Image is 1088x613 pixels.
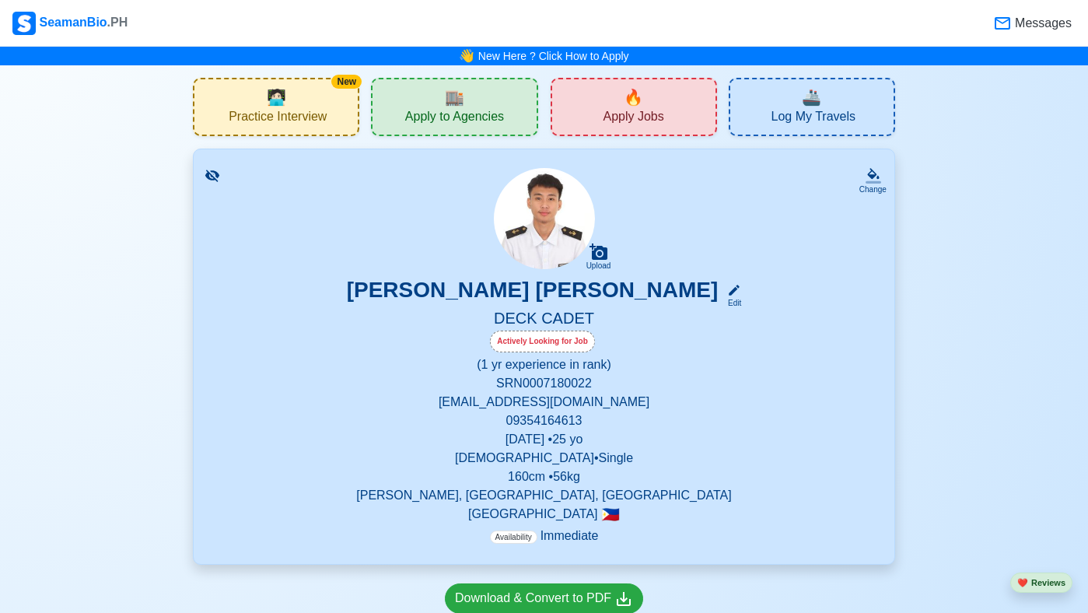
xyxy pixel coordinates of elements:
span: travel [802,86,821,109]
p: [DEMOGRAPHIC_DATA] • Single [212,449,876,468]
p: 09354164613 [212,412,876,430]
div: Actively Looking for Job [490,331,595,352]
p: Immediate [490,527,599,545]
p: SRN 0007180022 [212,374,876,393]
span: Availability [490,531,537,544]
div: SeamanBio [12,12,128,35]
span: new [624,86,643,109]
a: New Here ? Click How to Apply [478,50,629,62]
button: heartReviews [1010,573,1072,594]
p: 160 cm • 56 kg [212,468,876,486]
span: Practice Interview [229,109,327,128]
span: Apply Jobs [603,109,663,128]
div: Edit [721,297,741,309]
div: Upload [586,261,611,271]
p: [GEOGRAPHIC_DATA] [212,505,876,524]
div: Download & Convert to PDF [455,589,633,608]
p: [PERSON_NAME], [GEOGRAPHIC_DATA], [GEOGRAPHIC_DATA] [212,486,876,505]
h3: [PERSON_NAME] [PERSON_NAME] [347,277,719,309]
span: .PH [107,16,128,29]
span: bell [457,44,478,67]
div: New [331,75,362,89]
h5: DECK CADET [212,309,876,331]
img: Logo [12,12,36,35]
p: [DATE] • 25 yo [212,430,876,449]
span: 🇵🇭 [601,507,620,522]
span: Log My Travels [771,109,855,128]
span: Messages [1012,14,1072,33]
span: interview [267,86,286,109]
span: heart [1017,578,1028,587]
span: Apply to Agencies [405,109,504,128]
p: [EMAIL_ADDRESS][DOMAIN_NAME] [212,393,876,412]
p: (1 yr experience in rank) [212,356,876,374]
div: Change [859,184,887,195]
span: agencies [445,86,464,109]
